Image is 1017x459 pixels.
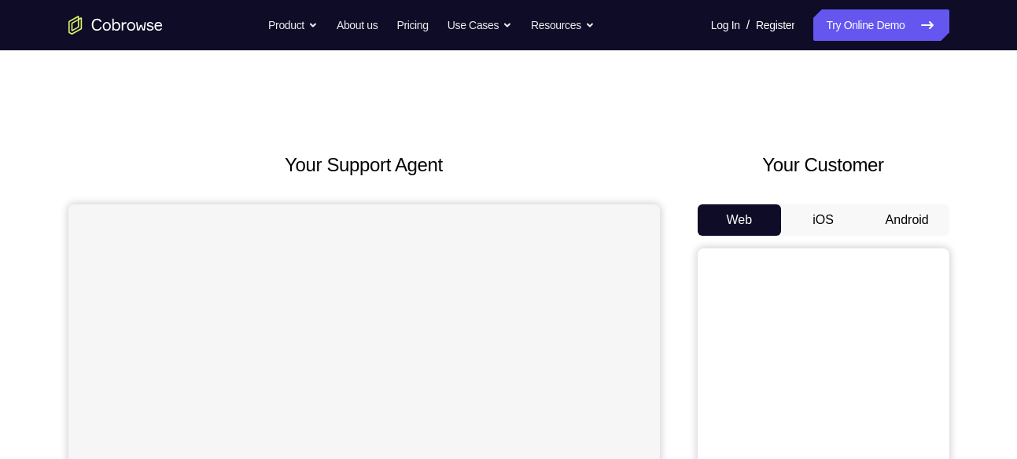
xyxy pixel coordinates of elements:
[711,9,740,41] a: Log In
[698,151,949,179] h2: Your Customer
[396,9,428,41] a: Pricing
[813,9,949,41] a: Try Online Demo
[781,204,865,236] button: iOS
[68,16,163,35] a: Go to the home page
[268,9,318,41] button: Product
[337,9,378,41] a: About us
[746,16,750,35] span: /
[756,9,794,41] a: Register
[531,9,595,41] button: Resources
[865,204,949,236] button: Android
[698,204,782,236] button: Web
[448,9,512,41] button: Use Cases
[68,151,660,179] h2: Your Support Agent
